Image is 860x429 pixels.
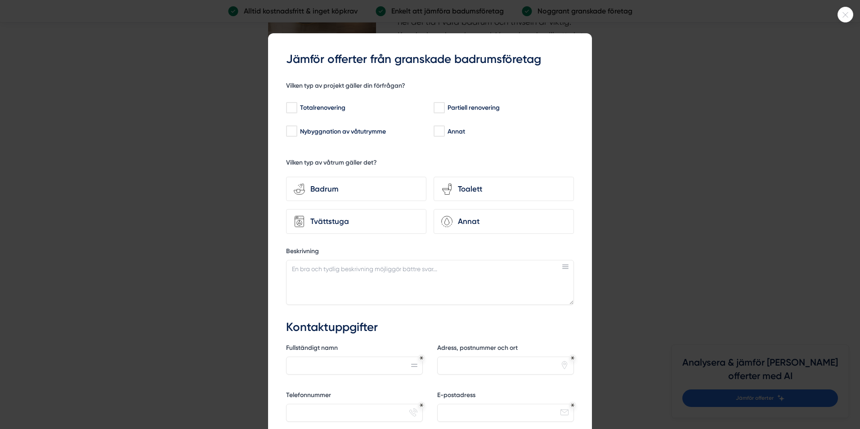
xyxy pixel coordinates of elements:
[286,81,405,93] h5: Vilken typ av projekt gäller din förfrågan?
[286,103,296,112] input: Totalrenovering
[437,344,574,355] label: Adress, postnummer och ort
[571,403,574,407] div: Obligatoriskt
[286,344,423,355] label: Fullständigt namn
[571,356,574,360] div: Obligatoriskt
[420,403,423,407] div: Obligatoriskt
[286,247,574,258] label: Beskrivning
[286,319,574,335] h3: Kontaktuppgifter
[420,356,423,360] div: Obligatoriskt
[286,158,377,170] h5: Vilken typ av våtrum gäller det?
[286,391,423,402] label: Telefonnummer
[437,391,574,402] label: E-postadress
[434,127,444,136] input: Annat
[286,127,296,136] input: Nybyggnation av våtutrymme
[286,51,574,67] h3: Jämför offerter från granskade badrumsföretag
[434,103,444,112] input: Partiell renovering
